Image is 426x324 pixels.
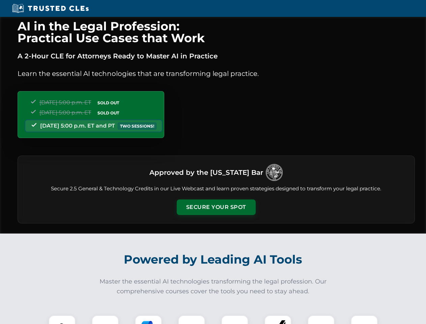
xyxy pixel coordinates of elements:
h3: Approved by the [US_STATE] Bar [149,166,263,179]
p: Learn the essential AI technologies that are transforming legal practice. [18,68,415,79]
span: [DATE] 5:00 p.m. ET [39,109,91,116]
h2: Powered by Leading AI Tools [26,248,400,271]
p: Master the essential AI technologies transforming the legal profession. Our comprehensive courses... [95,277,331,296]
button: Secure Your Spot [177,199,256,215]
p: Secure 2.5 General & Technology Credits in our Live Webcast and learn proven strategies designed ... [26,185,406,193]
p: A 2-Hour CLE for Attorneys Ready to Master AI in Practice [18,51,415,61]
span: [DATE] 5:00 p.m. ET [39,99,91,106]
span: SOLD OUT [95,99,121,106]
img: Logo [266,164,283,181]
h1: AI in the Legal Profession: Practical Use Cases that Work [18,20,415,44]
span: SOLD OUT [95,109,121,116]
img: Trusted CLEs [10,3,91,13]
